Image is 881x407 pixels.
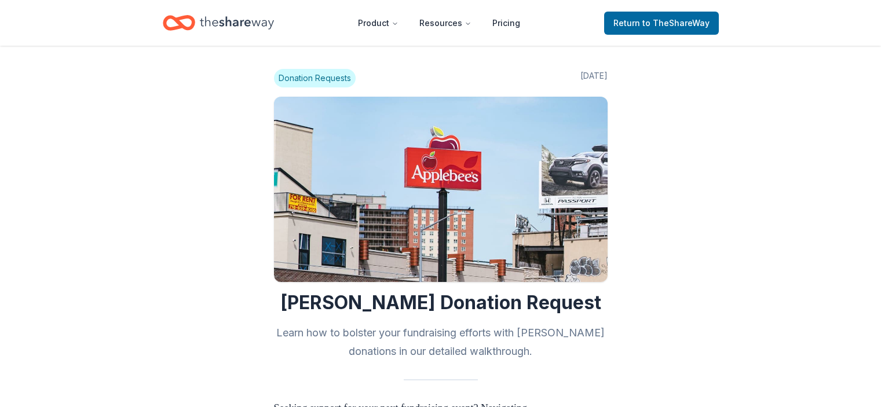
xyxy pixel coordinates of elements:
[274,324,608,361] h2: Learn how to bolster your fundraising efforts with [PERSON_NAME] donations in our detailed walkth...
[604,12,719,35] a: Returnto TheShareWay
[642,18,710,28] span: to TheShareWay
[274,69,356,87] span: Donation Requests
[163,9,274,36] a: Home
[483,12,529,35] a: Pricing
[274,97,608,282] img: Image for Applebee’s Donation Request
[580,69,608,87] span: [DATE]
[613,16,710,30] span: Return
[349,12,408,35] button: Product
[349,9,529,36] nav: Main
[410,12,481,35] button: Resources
[274,291,608,314] h1: [PERSON_NAME] Donation Request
